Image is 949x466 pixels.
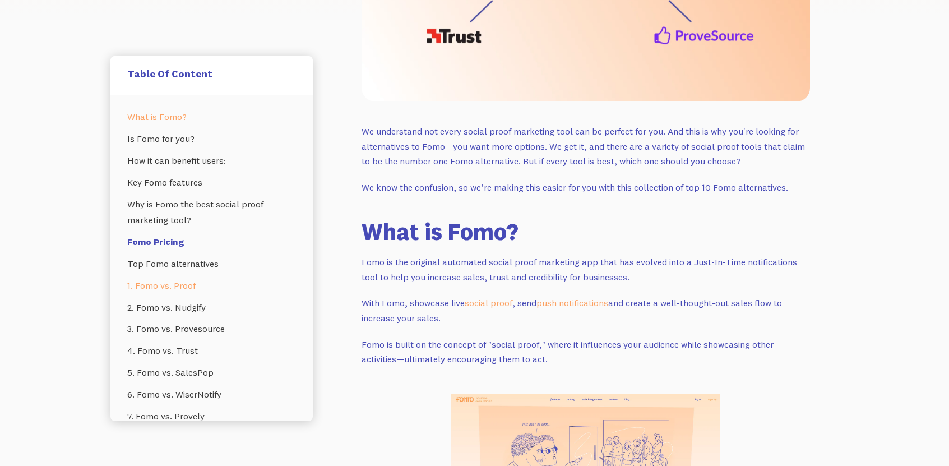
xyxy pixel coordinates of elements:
[127,106,296,128] a: What is Fomo?
[127,231,296,253] a: Fomo Pricing
[127,67,296,80] h5: Table Of Content
[127,128,296,150] a: Is Fomo for you?
[127,275,296,297] a: 1. Fomo vs. Proof
[362,124,810,169] p: We understand not every social proof marketing tool can be perfect for you. And this is why you'r...
[362,218,810,246] h2: What is Fomo?
[127,340,296,362] a: 4. Fomo vs. Trust
[362,255,810,284] p: Fomo is the original automated social proof marketing app that has evolved into a Just-In-Time no...
[127,150,296,172] a: How it can benefit users:
[362,180,810,195] p: We know the confusion, so we’re making this easier for you with this collection of top 10 Fomo al...
[127,405,296,427] a: 7. Fomo vs. Provely
[362,296,810,325] p: With Fomo, showcase live , send and create a well-thought-out sales flow to increase your sales.
[127,384,296,405] a: 6. Fomo vs. WiserNotify
[127,236,184,247] strong: Fomo Pricing
[127,253,296,275] a: Top Fomo alternatives
[127,297,296,319] a: 2. Fomo vs. Nudgify
[127,318,296,340] a: 3. Fomo vs. Provesource
[536,297,608,308] a: push notifications
[362,337,810,367] p: Fomo is built on the concept of "social proof," where it influences your audience while showcasin...
[127,172,296,193] a: Key Fomo features
[465,297,512,308] a: social proof
[127,193,296,232] a: Why is Fomo the best social proof marketing tool?
[127,362,296,384] a: 5. Fomo vs. SalesPop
